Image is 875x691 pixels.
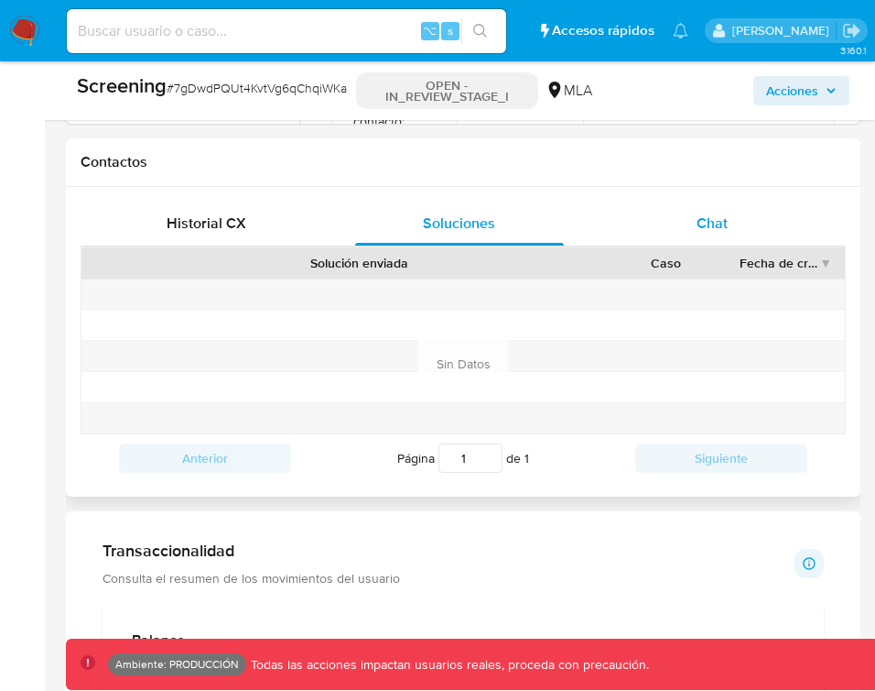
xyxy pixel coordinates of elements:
[246,656,649,674] p: Todas las acciones impactan usuarios reales, proceda con precaución.
[697,213,728,234] span: Chat
[115,661,239,668] p: Ambiente: PRODUCCIÓN
[167,79,347,97] span: # 7gDwdPQUt4KvtVg6qChqiWKa
[126,254,591,272] div: Solución enviada
[423,213,495,234] span: Soluciones
[356,72,538,109] p: OPEN - IN_REVIEW_STAGE_I
[840,43,866,58] span: 3.160.1
[673,23,688,38] a: Notificaciones
[753,76,849,105] button: Acciones
[461,18,499,44] button: search-icon
[423,22,437,39] span: ⌥
[119,444,291,473] button: Anterior
[635,444,807,473] button: Siguiente
[842,21,861,40] a: Salir
[732,22,836,39] p: joaquin.dolcemascolo@mercadolibre.com
[81,153,846,171] h1: Contactos
[766,76,818,105] span: Acciones
[77,71,167,100] b: Screening
[524,449,529,467] span: 1
[397,444,529,473] span: Página de
[167,213,246,234] span: Historial CX
[740,254,819,272] div: Fecha de creación
[67,19,506,43] input: Buscar usuario o caso...
[546,81,592,101] div: MLA
[479,88,560,121] p: Teléfono de contacto :
[448,22,453,39] span: s
[552,21,654,40] span: Accesos rápidos
[617,254,714,272] div: Caso
[605,104,686,137] p: Nombre corporativo :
